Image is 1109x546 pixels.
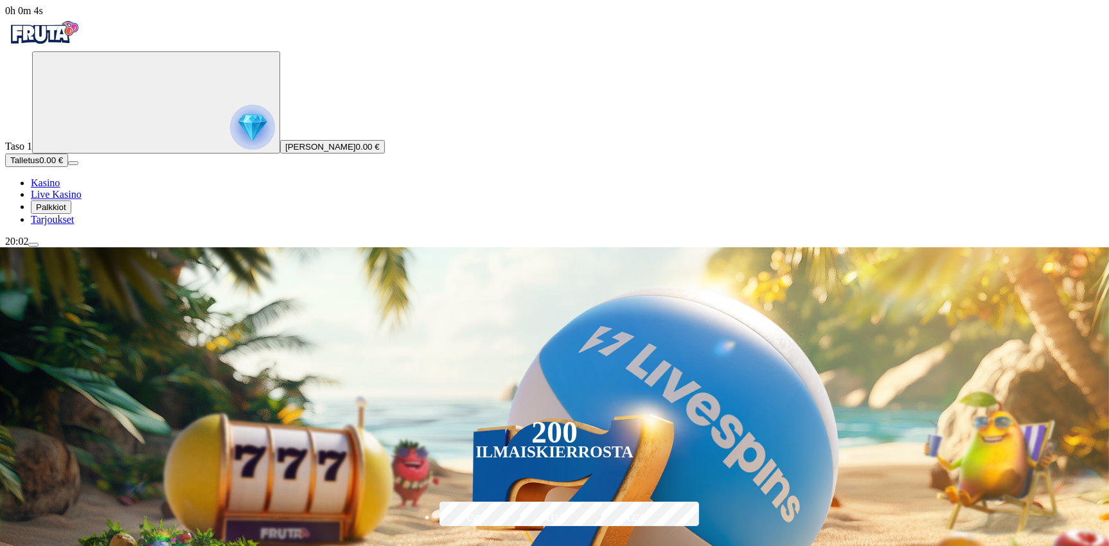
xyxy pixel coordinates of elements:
[32,51,280,154] button: reward progress
[531,425,578,440] div: 200
[356,142,380,152] span: 0.00 €
[31,200,71,214] button: reward iconPalkkiot
[39,155,63,165] span: 0.00 €
[31,214,74,225] span: Tarjoukset
[5,17,1104,225] nav: Primary
[68,161,78,165] button: menu
[31,177,60,188] span: Kasino
[31,214,74,225] a: gift-inverted iconTarjoukset
[436,500,511,537] label: €50
[5,17,82,49] img: Fruta
[5,154,68,167] button: Talletusplus icon0.00 €
[28,243,39,247] button: menu
[598,500,673,537] label: €250
[36,202,66,212] span: Palkkiot
[31,189,82,200] a: poker-chip iconLive Kasino
[475,445,634,460] div: Ilmaiskierrosta
[31,189,82,200] span: Live Kasino
[5,5,43,16] span: user session time
[517,500,592,537] label: €150
[5,236,28,247] span: 20:02
[285,142,356,152] span: [PERSON_NAME]
[10,155,39,165] span: Talletus
[5,40,82,51] a: Fruta
[5,141,32,152] span: Taso 1
[31,177,60,188] a: diamond iconKasino
[280,140,385,154] button: [PERSON_NAME]0.00 €
[230,105,275,150] img: reward progress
